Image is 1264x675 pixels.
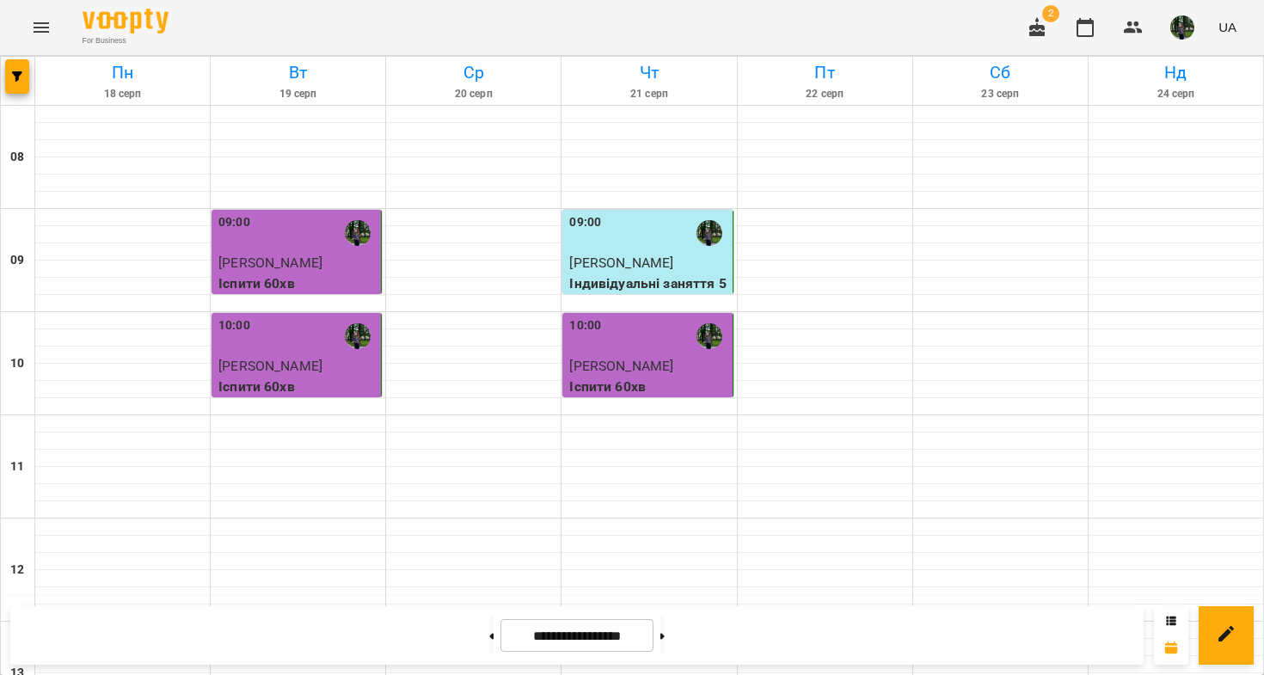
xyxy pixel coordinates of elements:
h6: 18 серп [38,86,207,102]
h6: Вт [213,59,383,86]
h6: Пт [740,59,910,86]
label: 10:00 [569,316,601,335]
label: 09:00 [218,213,250,232]
span: [PERSON_NAME] [218,358,322,374]
img: Ангеліна Кривак [696,220,722,246]
h6: Сб [916,59,1085,86]
h6: 08 [10,148,24,167]
label: 09:00 [569,213,601,232]
span: [PERSON_NAME] [569,358,673,374]
button: Menu [21,7,62,48]
span: For Business [83,35,169,46]
h6: 24 серп [1091,86,1261,102]
h6: Чт [564,59,733,86]
p: Іспити 60хв [218,273,377,294]
h6: 20 серп [389,86,558,102]
img: Ангеліна Кривак [345,220,371,246]
h6: 21 серп [564,86,733,102]
button: UA [1212,11,1243,43]
h6: 22 серп [740,86,910,102]
img: Voopty Logo [83,9,169,34]
span: 2 [1042,5,1059,22]
h6: Пн [38,59,207,86]
h6: 09 [10,251,24,270]
img: Ангеліна Кривак [696,323,722,349]
p: Індивідуальні заняття 50хв [569,273,728,314]
h6: 11 [10,457,24,476]
h6: 19 серп [213,86,383,102]
h6: 23 серп [916,86,1085,102]
img: Ангеліна Кривак [345,323,371,349]
h6: Ср [389,59,558,86]
label: 10:00 [218,316,250,335]
h6: 10 [10,354,24,373]
h6: 12 [10,561,24,580]
p: Іспити 60хв [218,377,377,397]
span: UA [1218,18,1236,36]
span: [PERSON_NAME] [218,255,322,271]
img: 295700936d15feefccb57b2eaa6bd343.jpg [1170,15,1194,40]
span: [PERSON_NAME] [569,255,673,271]
p: Іспити 60хв [569,377,728,397]
h6: Нд [1091,59,1261,86]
